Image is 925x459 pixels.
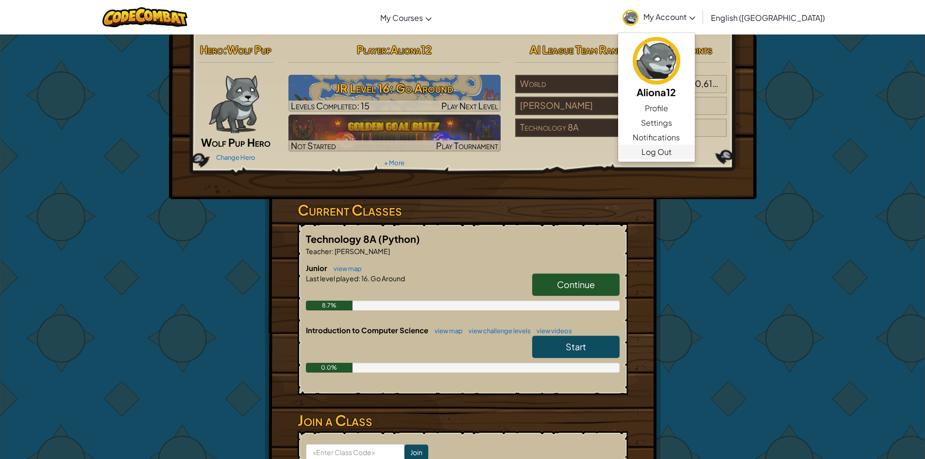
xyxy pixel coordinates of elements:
div: World [515,75,621,93]
span: Junior [306,263,329,272]
span: : [358,274,360,283]
span: Hero [200,43,223,56]
span: English ([GEOGRAPHIC_DATA]) [711,13,825,23]
h5: Aliona12 [628,85,685,100]
a: My Courses [375,4,437,31]
span: 16. [360,274,370,283]
h3: Current Classes [298,199,628,221]
a: Not StartedPlay Tournament [288,115,501,152]
span: Continue [557,279,595,290]
span: Last level played [306,274,358,283]
h3: JR Level 16: Go Around [288,77,501,99]
span: Not Started [291,140,336,151]
span: My Account [643,12,695,22]
span: Wolf Pup Hero [201,136,270,149]
a: Technology 8A#11/11players [515,128,727,139]
span: : [332,247,334,255]
a: view map [430,327,463,335]
span: Wolf Pup [227,43,271,56]
span: Technology 8A [306,233,378,245]
span: Play Next Level [441,100,498,111]
span: Play Tournament [436,140,498,151]
a: Aliona12 [618,35,695,101]
span: players [719,78,745,89]
a: Settings [618,116,695,130]
span: Start [566,341,586,352]
span: (Python) [378,233,420,245]
span: : [387,43,390,56]
a: + More [384,159,404,167]
span: My Courses [380,13,423,23]
span: Go Around [370,274,405,283]
a: view challenge levels [464,327,531,335]
h3: Join a Class [298,409,628,431]
a: view videos [532,327,572,335]
img: CodeCombat logo [102,7,187,27]
a: English ([GEOGRAPHIC_DATA]) [706,4,830,31]
span: Player [357,43,387,56]
span: Aliona12 [390,43,432,56]
div: [PERSON_NAME] [515,97,621,115]
span: : [223,43,227,56]
a: [PERSON_NAME]#52/66players [515,106,727,117]
span: Introduction to Computer Science [306,325,430,335]
span: Teacher [306,247,332,255]
img: Golden Goal [288,115,501,152]
a: Log Out [618,145,695,159]
div: Technology 8A [515,119,621,137]
img: avatar [622,10,639,26]
span: 8,160,618 [678,78,718,89]
a: Notifications [618,130,695,145]
a: Profile [618,101,695,116]
a: view map [329,265,362,272]
span: [PERSON_NAME] [334,247,390,255]
img: wolf-pup-paper-doll.png [209,75,259,133]
span: AI League Team Rankings [530,43,640,56]
span: Notifications [633,132,680,143]
a: World#4,789,354/8,160,618players [515,84,727,95]
div: 0.0% [306,363,353,373]
img: avatar [633,37,680,85]
span: Levels Completed: 15 [291,100,370,111]
a: Change Hero [216,153,255,161]
img: JR Level 16: Go Around [288,75,501,112]
a: Play Next Level [288,75,501,112]
a: My Account [618,2,700,33]
div: 8.7% [306,301,353,310]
